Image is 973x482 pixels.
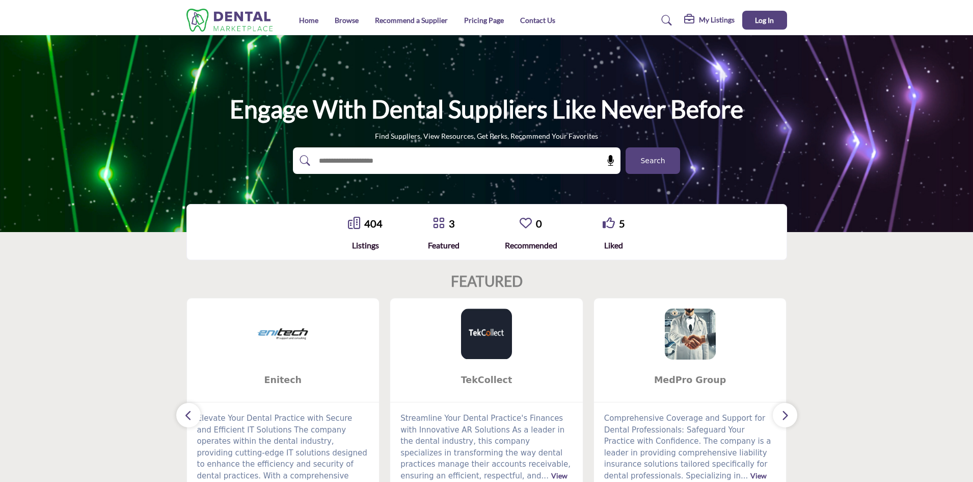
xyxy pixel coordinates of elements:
a: Contact Us [520,16,555,24]
div: Featured [428,239,460,251]
b: TekCollect [406,367,567,394]
i: Go to Liked [603,217,615,229]
div: My Listings [684,14,735,27]
div: Liked [603,239,625,251]
span: Enitech [202,373,364,387]
a: 404 [364,217,383,230]
a: Go to Featured [433,217,445,231]
img: MedPro Group [665,309,716,360]
span: ... [741,471,748,480]
a: 5 [619,217,625,230]
a: Enitech [187,367,380,394]
a: Browse [335,16,359,24]
a: TekCollect [390,367,583,394]
h2: FEATURED [451,273,523,290]
span: Log In [755,16,774,24]
button: Search [626,147,680,174]
div: Recommended [505,239,557,251]
h1: Engage with Dental Suppliers Like Never Before [230,93,743,125]
span: TekCollect [406,373,567,387]
b: MedPro Group [609,367,771,394]
button: Log In [742,11,787,30]
p: Find Suppliers, View Resources, Get Perks, Recommend Your Favorites [375,131,598,141]
a: MedPro Group [594,367,787,394]
a: 0 [536,217,542,230]
img: TekCollect [461,309,512,360]
h5: My Listings [699,15,735,24]
a: 3 [449,217,455,230]
div: Listings [348,239,383,251]
a: Recommend a Supplier [375,16,448,24]
span: Search [640,156,665,166]
a: Pricing Page [464,16,504,24]
img: Site Logo [186,9,278,32]
a: Home [299,16,318,24]
img: Enitech [257,309,308,360]
b: Enitech [202,367,364,394]
span: MedPro Group [609,373,771,387]
a: Search [652,12,679,29]
a: Go to Recommended [520,217,532,231]
span: ... [542,471,549,480]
